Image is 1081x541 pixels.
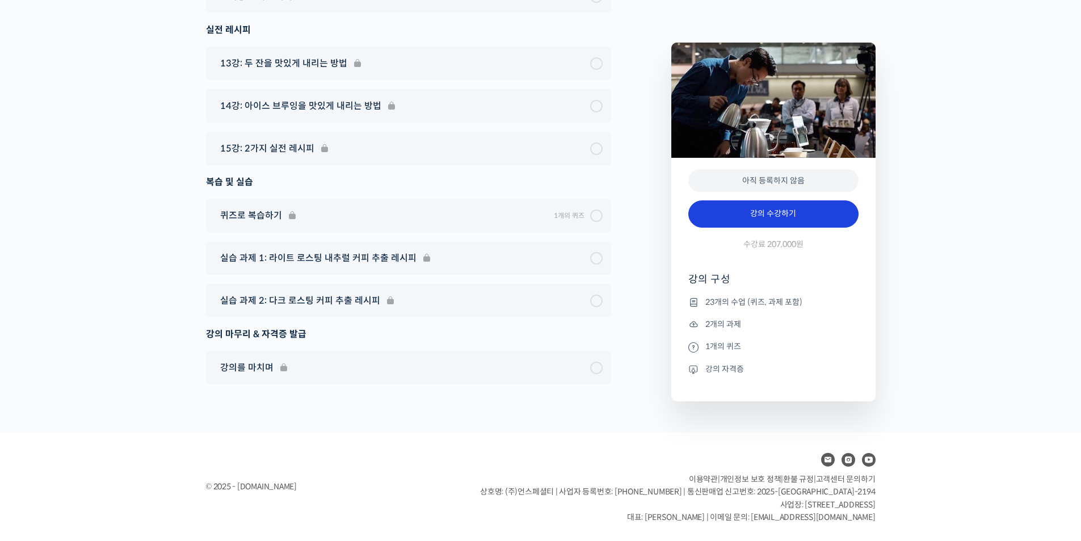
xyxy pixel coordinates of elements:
[743,239,804,250] span: 수강료 207,000원
[206,174,611,190] div: 복습 및 실습
[206,326,611,342] div: 강의 마무리 & 자격증 발급
[816,474,876,484] span: 고객센터 문의하기
[783,474,814,484] a: 환불 규정
[104,378,117,387] span: 대화
[206,22,611,37] div: 실전 레시피
[689,474,718,484] a: 이용약관
[688,295,859,309] li: 23개의 수업 (퀴즈, 과제 포함)
[3,360,75,388] a: 홈
[206,479,452,494] div: © 2025 - [DOMAIN_NAME]
[688,169,859,192] div: 아직 등록하지 않음
[146,360,218,388] a: 설정
[75,360,146,388] a: 대화
[720,474,781,484] a: 개인정보 보호 정책
[688,340,859,354] li: 1개의 퀴즈
[480,473,875,524] p: | | | 상호명: (주)언스페셜티 | 사업자 등록번호: [PHONE_NUMBER] | 통신판매업 신고번호: 2025-[GEOGRAPHIC_DATA]-2194 사업장: [ST...
[175,377,189,386] span: 설정
[688,362,859,376] li: 강의 자격증
[688,317,859,331] li: 2개의 과제
[688,272,859,295] h4: 강의 구성
[688,200,859,228] a: 강의 수강하기
[36,377,43,386] span: 홈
